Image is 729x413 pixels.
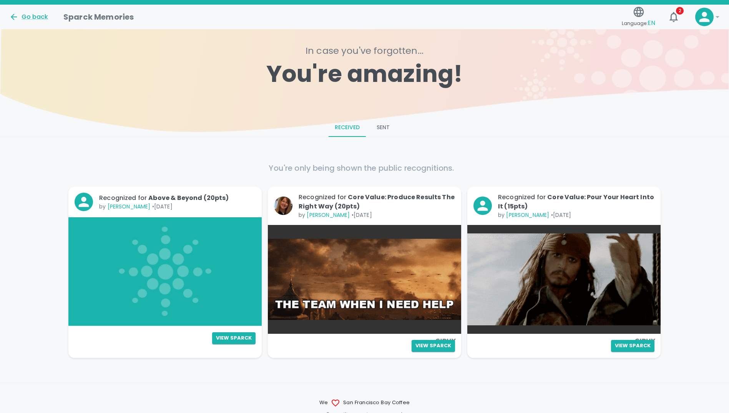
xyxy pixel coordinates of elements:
p: by • [DATE] [498,211,654,219]
span: 2 [676,7,684,15]
img: Efi4MpChuhHtm [467,225,661,334]
span: Core Value: Produce Results The Right Way (20pts) [299,193,455,211]
h6: You're only being shown the public recognitions. [269,162,454,174]
span: Language: [622,18,655,28]
button: Language:EN [619,3,658,31]
button: View Sparck [212,332,256,344]
button: Received [329,118,366,137]
p: by • [DATE] [99,203,256,210]
span: Above & Beyond (20pts) [148,193,229,202]
p: Recognized for [99,193,256,203]
button: View Sparck [412,340,455,352]
span: Core Value: Pour Your Heart Into It (15pts) [498,193,654,211]
img: 1RtlNMoYE5bPAPv5jJ [268,225,461,334]
button: View Sparck [611,340,654,352]
a: [PERSON_NAME] [108,203,151,210]
img: Picture of Sherry Walck [274,197,292,215]
a: [PERSON_NAME] [307,211,350,219]
img: Powered by GIPHY [611,338,658,343]
p: by • [DATE] [299,211,455,219]
a: [PERSON_NAME] [506,211,549,219]
p: Recognized for [498,193,654,211]
button: Sent [366,118,400,137]
div: No media [68,217,262,326]
p: Recognized for [299,193,455,211]
span: EN [648,18,655,27]
img: Powered by GIPHY [412,338,458,343]
button: 2 [664,8,683,26]
button: Go back [9,12,48,22]
h1: Sparck Memories [63,11,134,23]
